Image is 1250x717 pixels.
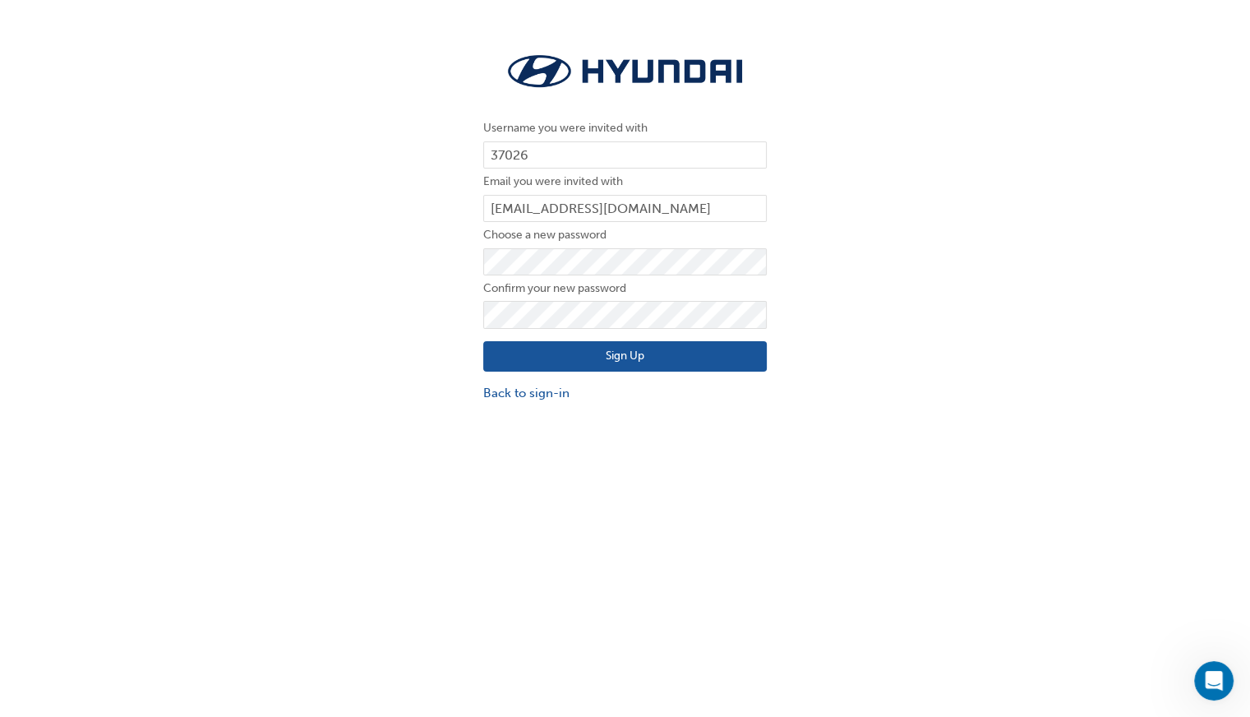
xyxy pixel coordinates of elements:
iframe: Intercom live chat [1194,661,1234,701]
input: Username [483,141,767,169]
label: Username you were invited with [483,118,767,138]
label: Choose a new password [483,225,767,245]
label: Confirm your new password [483,279,767,298]
button: Sign Up [483,341,767,372]
a: Back to sign-in [483,384,767,403]
label: Email you were invited with [483,172,767,192]
img: Trak [483,49,767,94]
